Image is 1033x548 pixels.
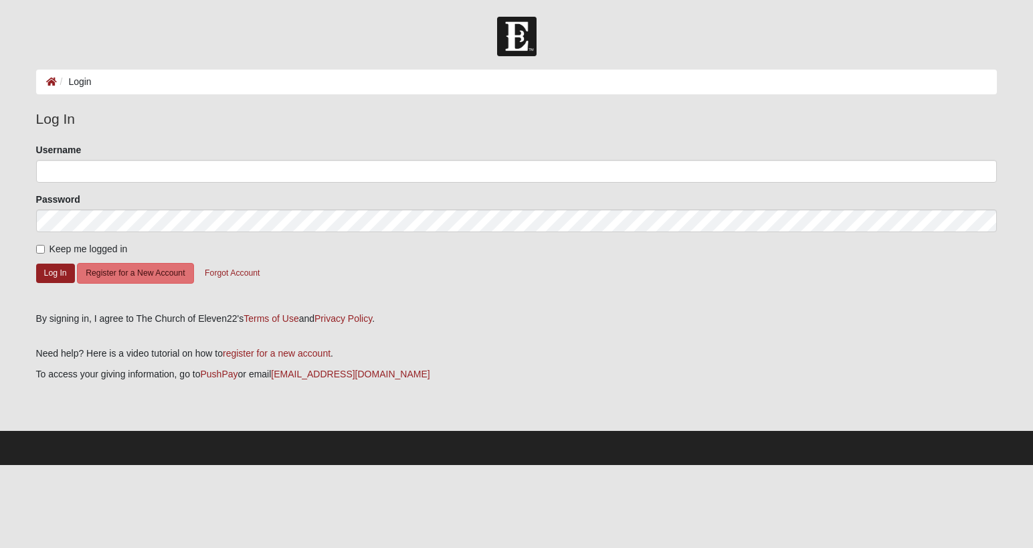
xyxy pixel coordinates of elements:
a: [EMAIL_ADDRESS][DOMAIN_NAME] [271,369,430,379]
img: Church of Eleven22 Logo [497,17,537,56]
a: Terms of Use [244,313,298,324]
button: Register for a New Account [77,263,193,284]
span: Keep me logged in [50,244,128,254]
legend: Log In [36,108,998,130]
div: By signing in, I agree to The Church of Eleven22's and . [36,312,998,326]
p: To access your giving information, go to or email [36,367,998,381]
label: Password [36,193,80,206]
button: Log In [36,264,75,283]
button: Forgot Account [196,263,268,284]
p: Need help? Here is a video tutorial on how to . [36,347,998,361]
a: PushPay [201,369,238,379]
a: register for a new account [223,348,331,359]
label: Username [36,143,82,157]
li: Login [57,75,92,89]
input: Keep me logged in [36,245,45,254]
a: Privacy Policy [314,313,372,324]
